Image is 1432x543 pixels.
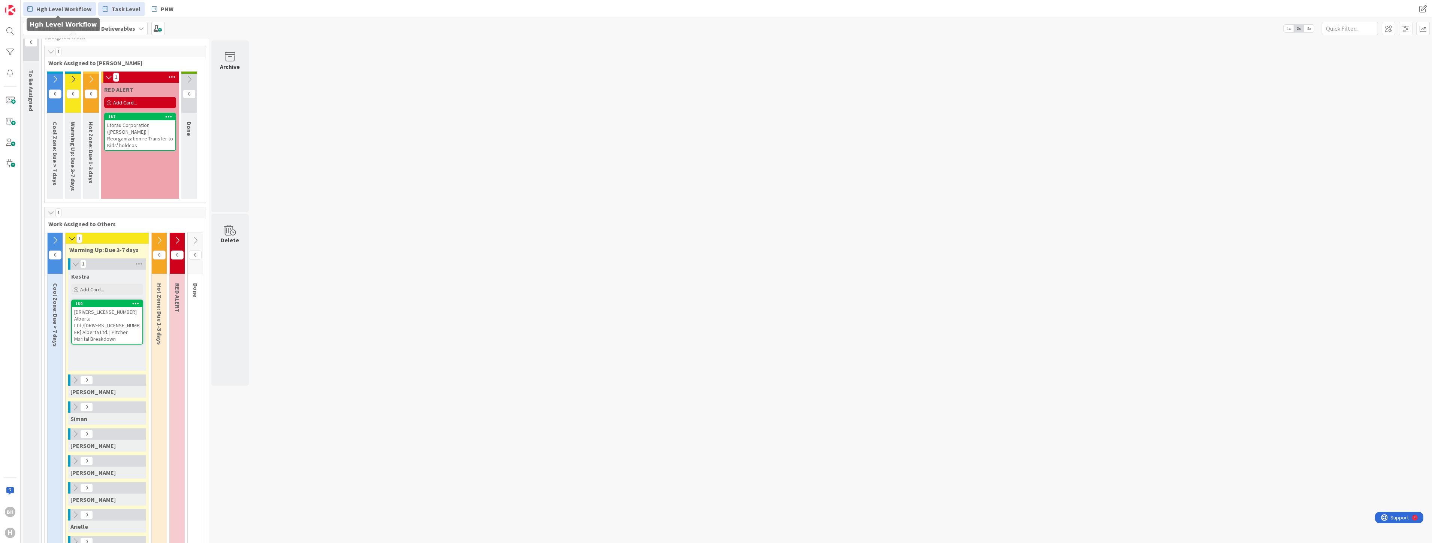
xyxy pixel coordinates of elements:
div: Archive [220,62,240,71]
div: 4 [39,3,41,9]
span: Hgh Level Workflow [36,4,91,13]
span: Done [192,283,199,297]
span: RED ALERT [174,283,181,312]
span: Kestra [71,273,90,280]
span: 0 [80,403,93,412]
span: 1 [55,47,61,56]
span: Gayle [70,388,116,395]
div: 187Ltorau Corporation ([PERSON_NAME]) | Reorganization re Transfer to Kids' holdcos [105,113,175,150]
span: 1 [76,234,82,243]
div: [DRIVERS_LICENSE_NUMBER] Alberta Ltd./[DRIVERS_LICENSE_NUMBER] Alberta Ltd. | Pitcher Marital Bre... [72,307,142,344]
span: 1 [113,73,119,82]
span: Hot Zone: Due 1-3 days [87,122,95,183]
span: 0 [67,90,79,98]
span: Cool Zone: Due > 7 days [52,283,59,347]
span: 1 [80,260,86,269]
span: 0 [49,251,61,260]
span: Task Level [112,4,141,13]
span: 2x [1294,25,1304,32]
span: 1x [1284,25,1294,32]
span: Warming Up: Due 3-7 days [69,122,77,191]
input: Quick Filter... [1322,22,1378,35]
span: 0 [49,90,61,98]
span: Add Card... [80,286,104,293]
span: 0 [85,90,97,98]
span: PNW [161,4,173,13]
span: Siman [70,415,87,422]
div: H [5,528,15,538]
span: Warming Up: Due 3-7 days [69,246,139,254]
div: 189 [75,301,142,306]
span: 1 [55,208,61,217]
div: BH [5,507,15,517]
a: Task Level [98,2,145,16]
img: Visit kanbanzone.com [5,5,15,15]
div: Delete [221,236,239,245]
span: 0 [183,90,196,98]
div: 187 [105,113,175,120]
span: 0 [189,251,202,260]
span: 0 [80,483,93,492]
div: Ltorau Corporation ([PERSON_NAME]) | Reorganization re Transfer to Kids' holdcos [105,120,175,150]
span: 0 [171,251,184,260]
div: 189 [72,300,142,307]
span: Paula [70,496,116,503]
span: Support [16,1,34,10]
span: Marianne [70,442,116,449]
span: Add Card... [113,99,137,106]
span: RED ALERT [104,86,133,93]
span: Work Assigned to Others [48,220,196,228]
span: Stephanie [70,469,116,476]
span: Cool Zone: Due > 7 days [51,122,59,185]
span: Arielle [70,523,88,530]
a: 189[DRIVERS_LICENSE_NUMBER] Alberta Ltd./[DRIVERS_LICENSE_NUMBER] Alberta Ltd. | Pitcher Marital ... [71,300,143,345]
span: To Be Assigned [27,70,35,111]
a: 187Ltorau Corporation ([PERSON_NAME]) | Reorganization re Transfer to Kids' holdcos [104,113,176,151]
span: 0 [80,430,93,439]
div: 187 [108,114,175,119]
span: 0 [153,251,166,260]
span: 3x [1304,25,1314,32]
span: 0 [80,510,93,519]
b: Tasks & Deliverables [78,25,135,32]
span: Hot Zone: Due 1-3 days [156,283,163,345]
a: Hgh Level Workflow [23,2,96,16]
span: 0 [80,376,93,385]
span: Work Assigned to Ben [48,59,196,67]
h5: Hgh Level Workflow [30,21,97,28]
span: Done [185,122,193,136]
span: 0 [25,38,37,47]
span: 0 [80,456,93,465]
div: 189[DRIVERS_LICENSE_NUMBER] Alberta Ltd./[DRIVERS_LICENSE_NUMBER] Alberta Ltd. | Pitcher Marital ... [72,300,142,344]
a: PNW [147,2,178,16]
